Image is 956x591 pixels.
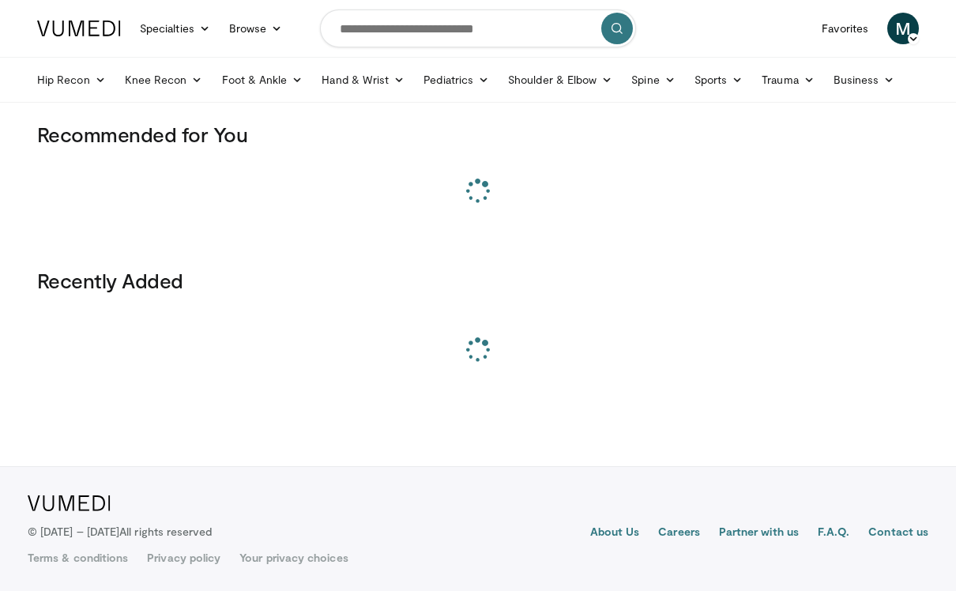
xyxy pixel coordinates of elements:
h3: Recommended for You [37,122,919,147]
a: Shoulder & Elbow [499,64,622,96]
img: VuMedi Logo [28,495,111,511]
a: Favorites [812,13,878,44]
a: Hip Recon [28,64,115,96]
a: Specialties [130,13,220,44]
a: Spine [622,64,684,96]
a: F.A.Q. [818,524,849,543]
a: Pediatrics [414,64,499,96]
a: Foot & Ankle [213,64,313,96]
a: Partner with us [719,524,799,543]
a: Trauma [752,64,824,96]
a: Business [824,64,905,96]
a: Sports [685,64,753,96]
h3: Recently Added [37,268,919,293]
span: All rights reserved [119,525,212,538]
a: About Us [590,524,640,543]
a: Contact us [868,524,928,543]
a: Your privacy choices [239,550,348,566]
p: © [DATE] – [DATE] [28,524,213,540]
a: Privacy policy [147,550,220,566]
a: Browse [220,13,292,44]
a: Knee Recon [115,64,213,96]
a: Careers [658,524,700,543]
img: VuMedi Logo [37,21,121,36]
a: M [887,13,919,44]
input: Search topics, interventions [320,9,636,47]
a: Terms & conditions [28,550,128,566]
a: Hand & Wrist [312,64,414,96]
